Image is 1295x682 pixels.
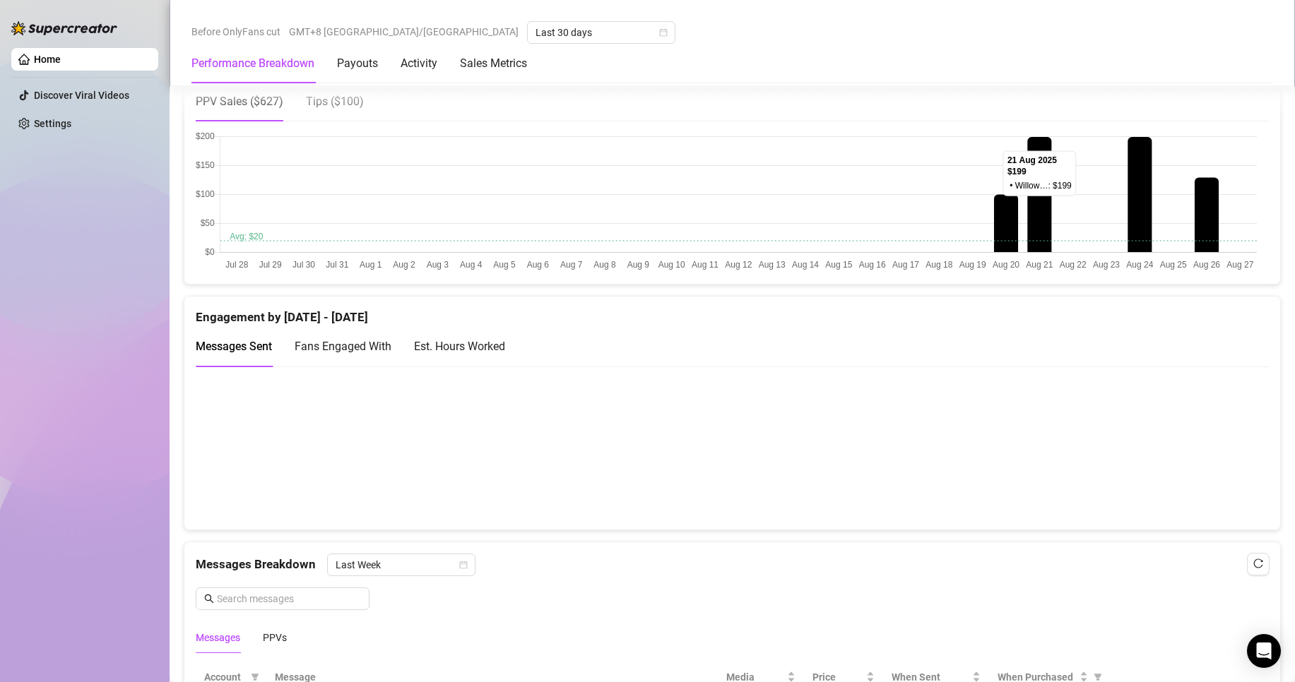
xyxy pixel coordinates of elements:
[196,340,272,353] span: Messages Sent
[217,591,361,606] input: Search messages
[263,630,287,645] div: PPVs
[536,22,667,43] span: Last 30 days
[196,95,283,108] span: PPV Sales ( $627 )
[196,297,1269,327] div: Engagement by [DATE] - [DATE]
[11,21,117,35] img: logo-BBDzfeDw.svg
[191,21,280,42] span: Before OnlyFans cut
[1094,673,1102,681] span: filter
[414,337,505,355] div: Est. Hours Worked
[401,55,437,72] div: Activity
[295,340,391,353] span: Fans Engaged With
[196,554,1269,576] div: Messages Breakdown
[204,594,214,604] span: search
[34,118,71,129] a: Settings
[289,21,519,42] span: GMT+8 [GEOGRAPHIC_DATA]/[GEOGRAPHIC_DATA]
[34,90,129,101] a: Discover Viral Videos
[336,554,467,575] span: Last Week
[1253,558,1263,568] span: reload
[1247,634,1281,668] div: Open Intercom Messenger
[196,630,240,645] div: Messages
[337,55,378,72] div: Payouts
[191,55,314,72] div: Performance Breakdown
[460,55,527,72] div: Sales Metrics
[34,54,61,65] a: Home
[306,95,364,108] span: Tips ( $100 )
[251,673,259,681] span: filter
[659,28,668,37] span: calendar
[459,561,468,569] span: calendar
